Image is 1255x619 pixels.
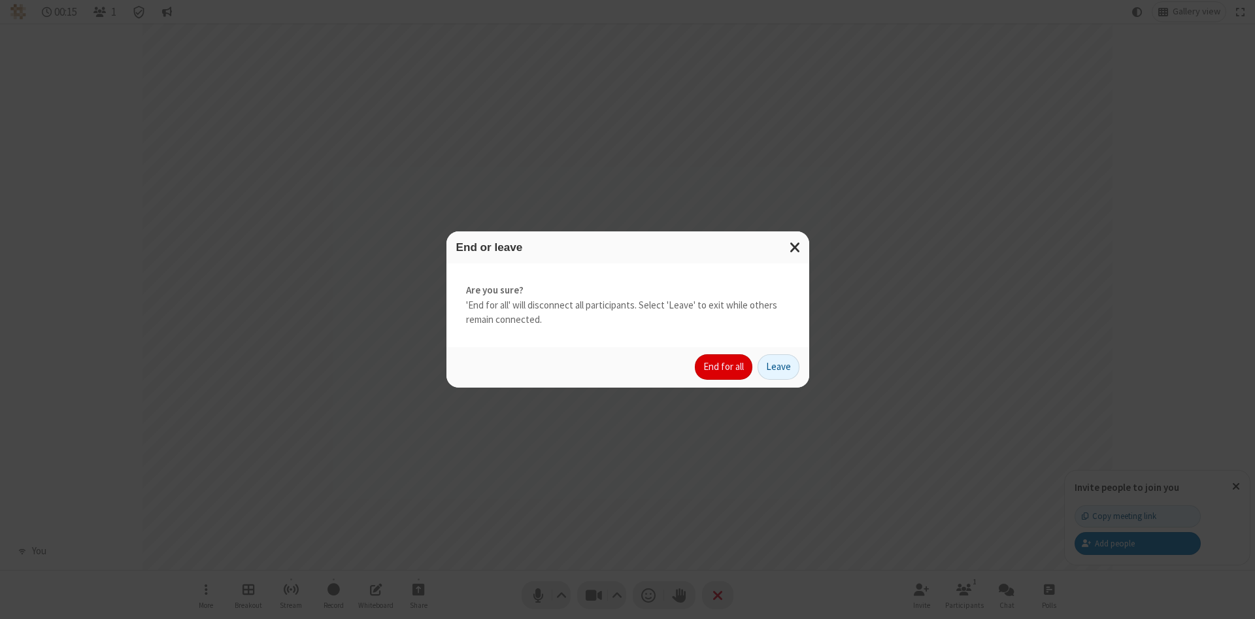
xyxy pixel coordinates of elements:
strong: Are you sure? [466,283,790,298]
button: End for all [695,354,752,380]
h3: End or leave [456,241,799,254]
button: Close modal [782,231,809,263]
button: Leave [758,354,799,380]
div: 'End for all' will disconnect all participants. Select 'Leave' to exit while others remain connec... [446,263,809,347]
